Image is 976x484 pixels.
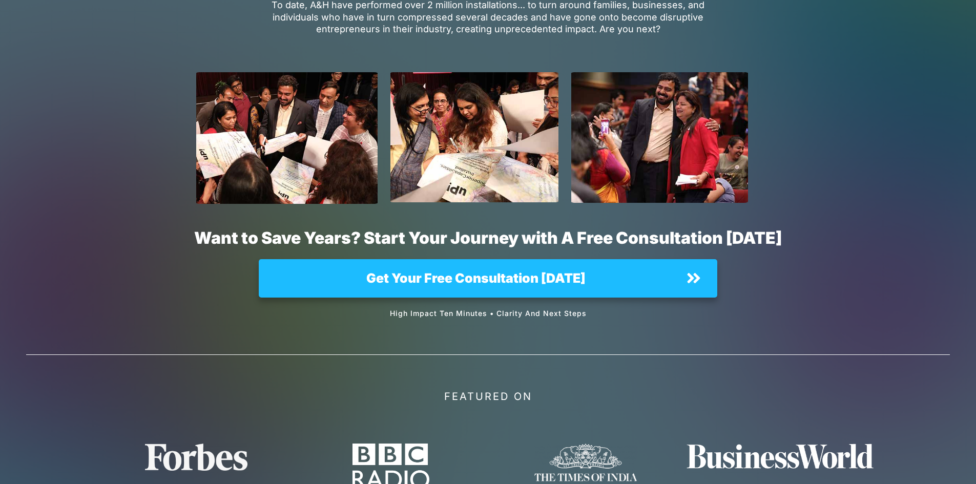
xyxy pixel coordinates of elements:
img: Antano uP! [196,72,378,204]
strong: Get Your Free Consultation [DATE] [366,270,586,286]
img: Layer-1 [534,444,637,481]
img: Antano F [568,72,764,203]
a: Get Your Free Consultation [DATE] [259,259,717,297]
p: FEATURED ON [103,386,873,420]
strong: High Impact Ten Minutes • Clarity And Next Steps [390,309,587,318]
strong: Want to Save Years? Start Your Journey with A Free Consultation [DATE] [194,228,782,248]
img: Business world [687,444,874,469]
img: Layer 1 [145,444,247,471]
img: Harini uP! [390,72,558,203]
